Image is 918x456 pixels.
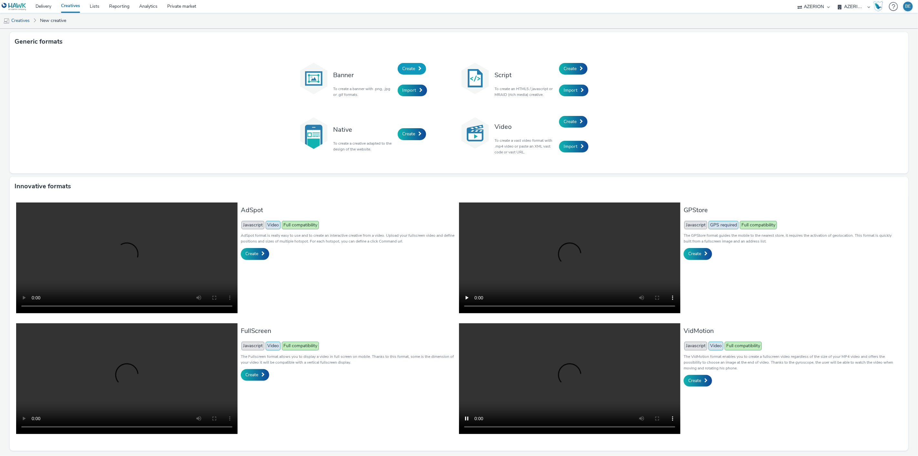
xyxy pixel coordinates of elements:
img: code.svg [459,62,491,95]
span: Full compatibility [282,342,319,350]
span: Create [402,66,415,72]
span: Create [564,119,576,125]
span: GPS required [709,221,739,229]
h3: FullScreen [241,326,456,335]
span: Create [245,251,258,257]
p: To create a banner with .png, .jpg or .gif formats. [333,86,394,98]
span: Full compatibility [282,221,319,229]
h3: Banner [333,71,394,79]
a: Create [241,369,269,381]
img: native.svg [298,117,330,149]
p: The GPStore format guides the mobile to the nearest store, it requires the activation of geolocat... [684,233,899,244]
span: Create [245,372,258,378]
img: Hawk Academy [873,1,883,12]
a: Import [398,85,427,96]
a: Create [684,375,712,387]
p: The Fullscreen format allows you to display a video in full screen on mobile. Thanks to this form... [241,354,456,365]
h3: Generic formats [15,37,63,47]
a: Hawk Academy [873,1,886,12]
h3: Native [333,125,394,134]
a: Create [398,63,426,75]
span: Javascript [241,221,264,229]
h3: VidMotion [684,326,899,335]
p: The VidMotion format enables you to create a fullscreen video regardless of the size of your MP4 ... [684,354,899,371]
div: BE [905,2,911,11]
img: mobile [3,18,10,24]
span: Create [402,131,415,137]
img: banner.svg [298,62,330,95]
span: Create [688,378,701,384]
span: Full compatibility [740,221,777,229]
span: Import [564,143,577,150]
span: Javascript [684,221,707,229]
span: Create [688,251,701,257]
p: To create an HTML5 / javascript or MRAID (rich media) creative. [495,86,556,98]
span: Import [564,87,577,93]
h3: Innovative formats [15,181,71,191]
a: Create [559,63,587,75]
h3: AdSpot [241,206,456,214]
p: To create a vast video format with .mp4 video or paste an XML vast code or vast URL. [495,138,556,155]
span: Video [266,342,280,350]
span: Import [402,87,416,93]
a: Import [559,85,588,96]
span: Create [564,66,576,72]
h3: GPStore [684,206,899,214]
span: Video [709,342,723,350]
h3: Script [495,71,556,79]
a: Import [559,141,588,152]
p: To create a creative adapted to the design of the website. [333,140,394,152]
h3: Video [495,122,556,131]
span: Video [266,221,280,229]
span: Javascript [684,342,707,350]
a: Create [241,248,269,260]
a: New creative [37,13,69,28]
img: video.svg [459,117,491,149]
a: Create [398,128,426,140]
a: Create [559,116,587,128]
p: AdSpot format is really easy to use and to create an interactive creative from a video. Upload yo... [241,233,456,244]
a: Create [684,248,712,260]
span: Full compatibility [725,342,762,350]
span: Javascript [241,342,264,350]
img: undefined Logo [2,3,26,11]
